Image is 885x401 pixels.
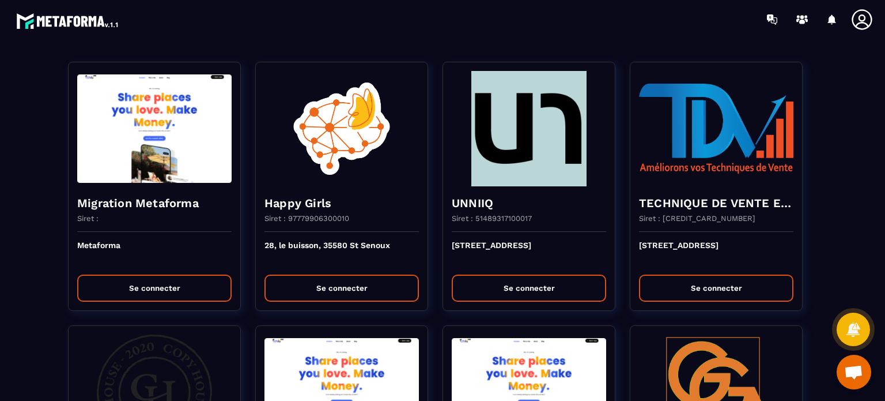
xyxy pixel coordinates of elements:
[77,241,232,266] p: Metaforma
[452,241,606,266] p: [STREET_ADDRESS]
[452,275,606,302] button: Se connecter
[264,275,419,302] button: Se connecter
[16,10,120,31] img: logo
[639,241,793,266] p: [STREET_ADDRESS]
[639,275,793,302] button: Se connecter
[837,355,871,389] div: Ouvrir le chat
[77,195,232,211] h4: Migration Metaforma
[639,195,793,211] h4: TECHNIQUE DE VENTE EDITION
[452,195,606,211] h4: UNNIIQ
[264,214,349,223] p: Siret : 97779906300010
[452,214,532,223] p: Siret : 51489317100017
[77,71,232,186] img: funnel-background
[639,214,755,223] p: Siret : [CREDIT_CARD_NUMBER]
[77,275,232,302] button: Se connecter
[77,214,99,223] p: Siret :
[264,195,419,211] h4: Happy Girls
[452,71,606,186] img: funnel-background
[639,71,793,186] img: funnel-background
[264,241,419,266] p: 28, le buisson, 35580 St Senoux
[264,71,419,186] img: funnel-background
